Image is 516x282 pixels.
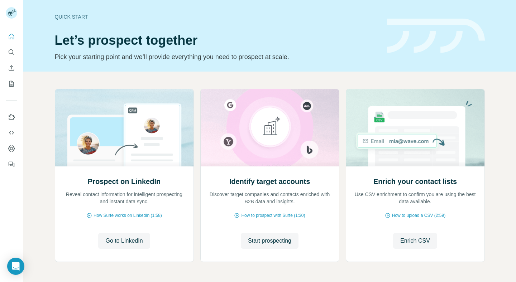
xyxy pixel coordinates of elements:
[400,237,430,245] span: Enrich CSV
[62,191,186,205] p: Reveal contact information for intelligent prospecting and instant data sync.
[98,233,150,249] button: Go to LinkedIn
[88,176,161,186] h2: Prospect on LinkedIn
[6,77,17,90] button: My lists
[55,52,378,62] p: Pick your starting point and we’ll provide everything you need to prospect at scale.
[6,111,17,123] button: Use Surfe on LinkedIn
[248,237,291,245] span: Start prospecting
[6,126,17,139] button: Use Surfe API
[373,176,457,186] h2: Enrich your contact lists
[353,191,477,205] p: Use CSV enrichment to confirm you are using the best data available.
[208,191,332,205] p: Discover target companies and contacts enriched with B2B data and insights.
[393,233,437,249] button: Enrich CSV
[6,30,17,43] button: Quick start
[55,33,378,48] h1: Let’s prospect together
[55,89,194,166] img: Prospect on LinkedIn
[200,89,339,166] img: Identify target accounts
[105,237,143,245] span: Go to LinkedIn
[387,19,485,53] img: banner
[6,142,17,155] button: Dashboard
[6,62,17,74] button: Enrich CSV
[229,176,310,186] h2: Identify target accounts
[55,13,378,20] div: Quick start
[6,46,17,59] button: Search
[346,89,485,166] img: Enrich your contact lists
[6,158,17,171] button: Feedback
[241,233,298,249] button: Start prospecting
[94,212,162,219] span: How Surfe works on LinkedIn (1:58)
[392,212,445,219] span: How to upload a CSV (2:59)
[7,258,24,275] div: Open Intercom Messenger
[241,212,305,219] span: How to prospect with Surfe (1:30)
